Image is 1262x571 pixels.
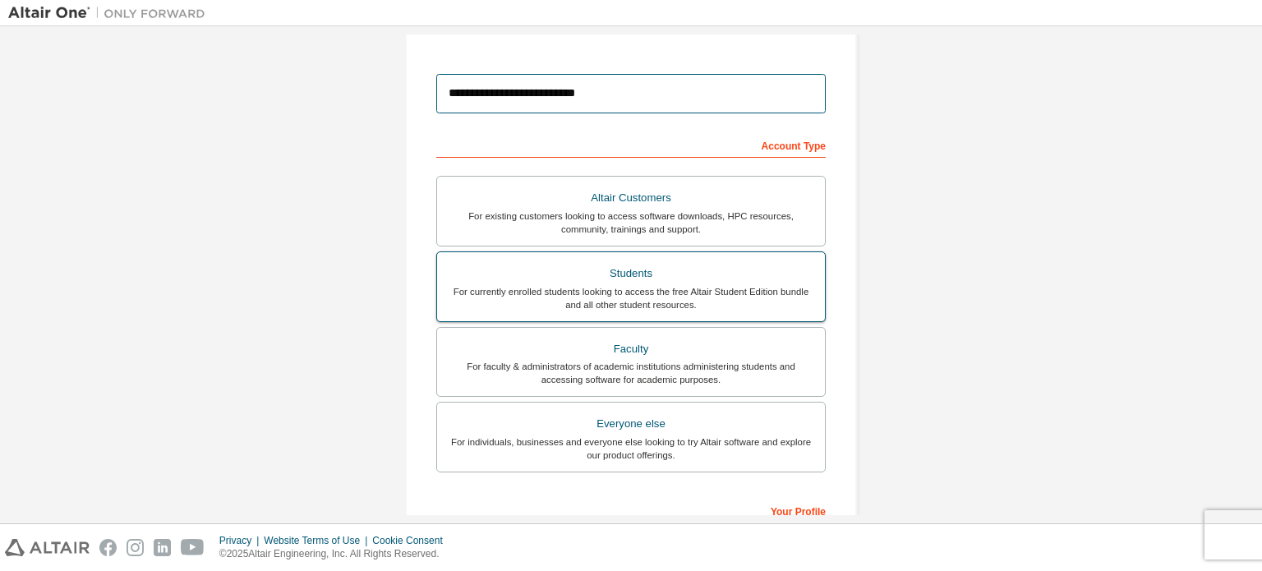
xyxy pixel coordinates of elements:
img: facebook.svg [99,539,117,556]
img: instagram.svg [127,539,144,556]
div: Account Type [436,131,826,158]
div: For individuals, businesses and everyone else looking to try Altair software and explore our prod... [447,435,815,462]
div: For currently enrolled students looking to access the free Altair Student Edition bundle and all ... [447,285,815,311]
div: Privacy [219,534,264,547]
img: linkedin.svg [154,539,171,556]
div: Students [447,262,815,285]
div: For faculty & administrators of academic institutions administering students and accessing softwa... [447,360,815,386]
div: Cookie Consent [372,534,452,547]
img: Altair One [8,5,214,21]
img: altair_logo.svg [5,539,90,556]
div: Altair Customers [447,186,815,210]
div: Faculty [447,338,815,361]
div: Website Terms of Use [264,534,372,547]
img: youtube.svg [181,539,205,556]
div: Everyone else [447,412,815,435]
div: For existing customers looking to access software downloads, HPC resources, community, trainings ... [447,210,815,236]
div: Your Profile [436,497,826,523]
p: © 2025 Altair Engineering, Inc. All Rights Reserved. [219,547,453,561]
